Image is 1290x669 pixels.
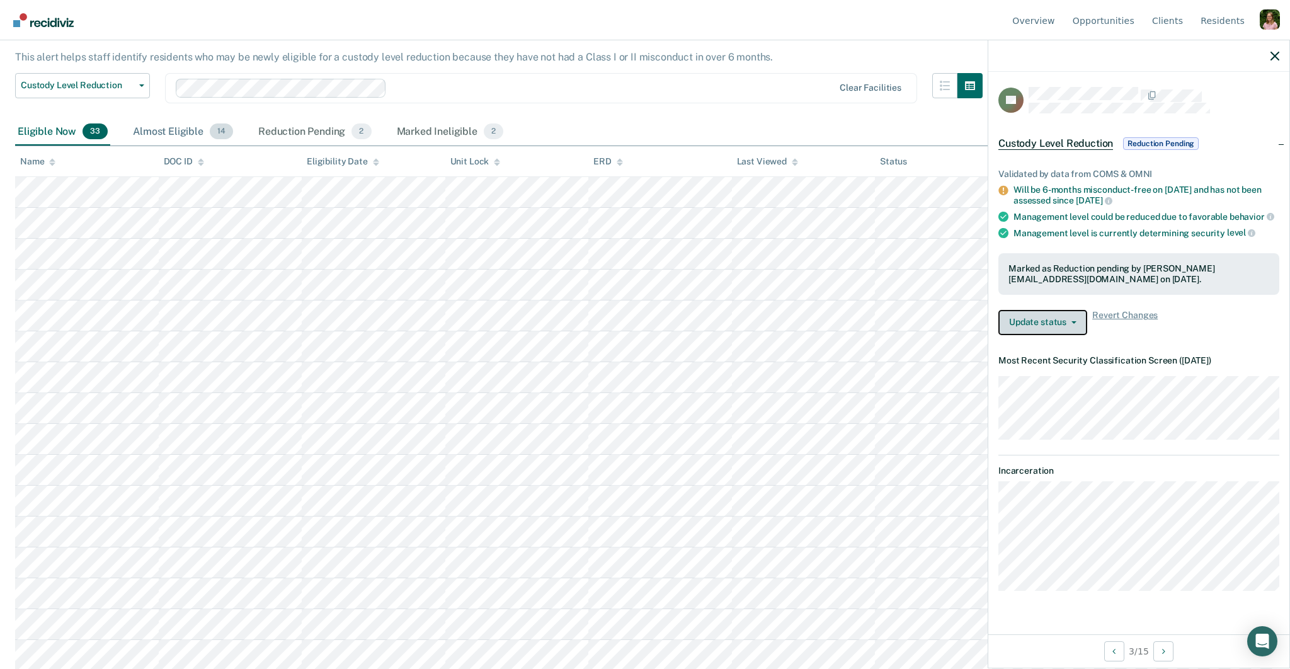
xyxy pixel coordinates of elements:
[83,123,108,140] span: 33
[1092,310,1158,335] span: Revert Changes
[21,80,134,91] span: Custody Level Reduction
[15,118,110,146] div: Eligible Now
[998,466,1279,476] dt: Incarceration
[394,118,506,146] div: Marked Ineligible
[1104,641,1124,661] button: Previous Opportunity
[1230,212,1274,222] span: behavior
[1013,227,1279,239] div: Management level is currently determining security
[737,156,798,167] div: Last Viewed
[988,634,1289,668] div: 3 / 15
[15,51,773,63] p: This alert helps staff identify residents who may be newly eligible for a custody level reduction...
[593,156,623,167] div: ERD
[1227,227,1255,237] span: level
[351,123,371,140] span: 2
[164,156,204,167] div: DOC ID
[130,118,236,146] div: Almost Eligible
[484,123,503,140] span: 2
[1123,137,1199,150] span: Reduction Pending
[998,310,1087,335] button: Update status
[1260,9,1280,30] button: Profile dropdown button
[998,355,1279,366] dt: Most Recent Security Classification Screen ( [DATE] )
[1013,211,1279,222] div: Management level could be reduced due to favorable
[1153,641,1173,661] button: Next Opportunity
[988,123,1289,164] div: Custody Level ReductionReduction Pending
[256,118,374,146] div: Reduction Pending
[840,83,901,93] div: Clear facilities
[1247,626,1277,656] div: Open Intercom Messenger
[13,13,74,27] img: Recidiviz
[1013,185,1279,206] div: Will be 6-months misconduct-free on [DATE] and has not been assessed since [DATE]
[307,156,379,167] div: Eligibility Date
[998,169,1279,180] div: Validated by data from COMS & OMNI
[450,156,501,167] div: Unit Lock
[20,156,55,167] div: Name
[1008,263,1269,285] div: Marked as Reduction pending by [PERSON_NAME][EMAIL_ADDRESS][DOMAIN_NAME] on [DATE].
[998,137,1113,150] span: Custody Level Reduction
[210,123,233,140] span: 14
[880,156,907,167] div: Status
